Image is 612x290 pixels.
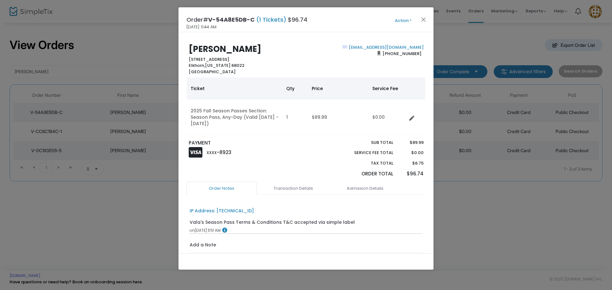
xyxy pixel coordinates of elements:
b: [STREET_ADDRESS] [US_STATE] 68022 [GEOGRAPHIC_DATA] [189,56,244,75]
td: $0.00 [368,100,407,135]
a: [EMAIL_ADDRESS][DOMAIN_NAME] [347,44,424,50]
a: Order Notes [186,182,257,195]
span: (1 Tickets) [255,16,288,24]
p: Tax Total [339,160,393,166]
p: $96.74 [399,170,423,178]
div: Vala's Season Pass Terms & Conditions T&C accepted via simple label [190,219,355,226]
label: Add a Note [190,242,216,250]
b: [PERSON_NAME] [189,43,261,55]
td: 2025 Fall Season Passes Section: Season Pass, Any-Day (Valid [DATE] - [DATE]) [187,100,282,135]
td: $89.99 [308,100,368,135]
p: PAYMENT [189,139,303,147]
span: V-54A8E5DB-C [208,16,255,24]
h4: Order# $96.74 [186,15,307,24]
th: Ticket [187,77,282,100]
div: [DATE] 11:51 AM [190,228,423,233]
a: Transaction Details [258,182,328,195]
div: Data table [187,77,425,135]
th: Price [308,77,368,100]
td: 1 [282,100,308,135]
button: Action [384,17,422,24]
th: Qty [282,77,308,100]
span: -8923 [217,149,231,156]
span: Elkhorn, [189,62,205,68]
p: $89.99 [399,139,423,146]
p: Sub total [339,139,393,146]
p: Service Fee Total [339,150,393,156]
p: $6.75 [399,160,423,166]
span: XXXX [207,150,217,155]
div: IP Address: [TECHNICAL_ID] [190,208,254,214]
span: [PHONE_NUMBER] [381,48,424,59]
p: Order Total [339,170,393,178]
span: on [190,228,195,233]
button: Close [419,15,428,24]
a: Admission Details [330,182,400,195]
p: $0.00 [399,150,423,156]
span: [DATE] 11:44 AM [186,24,216,30]
th: Service Fee [368,77,407,100]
